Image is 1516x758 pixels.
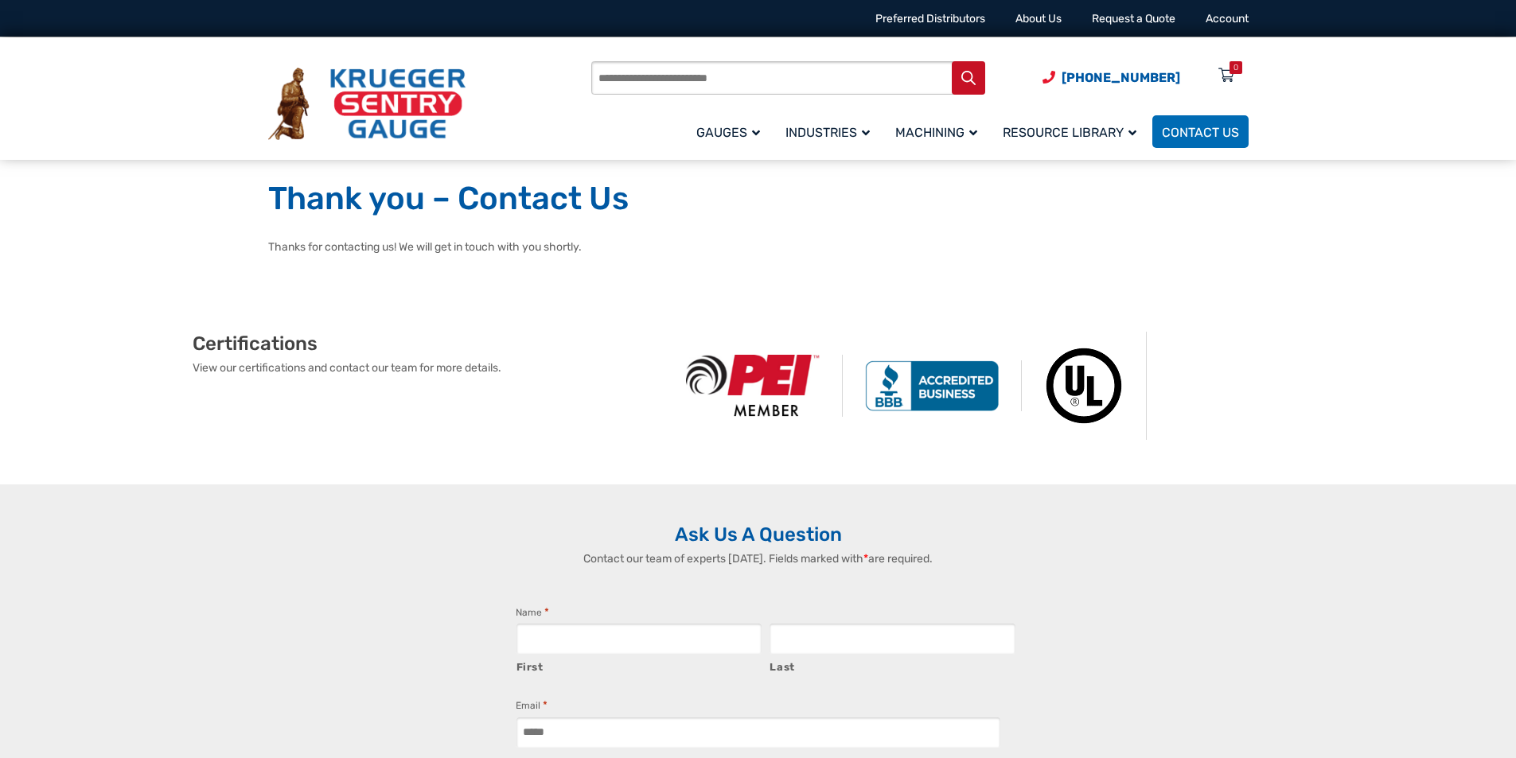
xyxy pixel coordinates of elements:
a: Gauges [687,113,776,150]
span: [PHONE_NUMBER] [1062,70,1180,85]
a: Phone Number (920) 434-8860 [1042,68,1180,87]
span: Machining [895,125,977,140]
label: Email [516,698,548,713]
p: Thanks for contacting us! We will get in touch with you shortly. [268,239,1249,255]
div: 0 [1233,61,1238,74]
a: Preferred Distributors [875,12,985,25]
a: Resource Library [993,113,1152,150]
span: Industries [785,125,870,140]
h2: Ask Us A Question [268,523,1249,546]
img: Underwriters Laboratories [1022,332,1147,440]
p: View our certifications and contact our team for more details. [193,360,664,376]
span: Resource Library [1003,125,1136,140]
img: PEI Member [664,355,843,416]
legend: Name [516,604,549,620]
h2: Certifications [193,332,664,356]
p: Contact our team of experts [DATE]. Fields marked with are required. [500,550,1017,567]
label: First [516,655,762,675]
img: BBB [843,360,1022,411]
a: About Us [1015,12,1062,25]
a: Machining [886,113,993,150]
h1: Thank you – Contact Us [268,179,1249,219]
a: Request a Quote [1092,12,1175,25]
label: Last [770,655,1015,675]
span: Contact Us [1162,125,1239,140]
a: Contact Us [1152,115,1249,148]
span: Gauges [696,125,760,140]
img: Krueger Sentry Gauge [268,68,466,141]
a: Industries [776,113,886,150]
a: Account [1206,12,1249,25]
